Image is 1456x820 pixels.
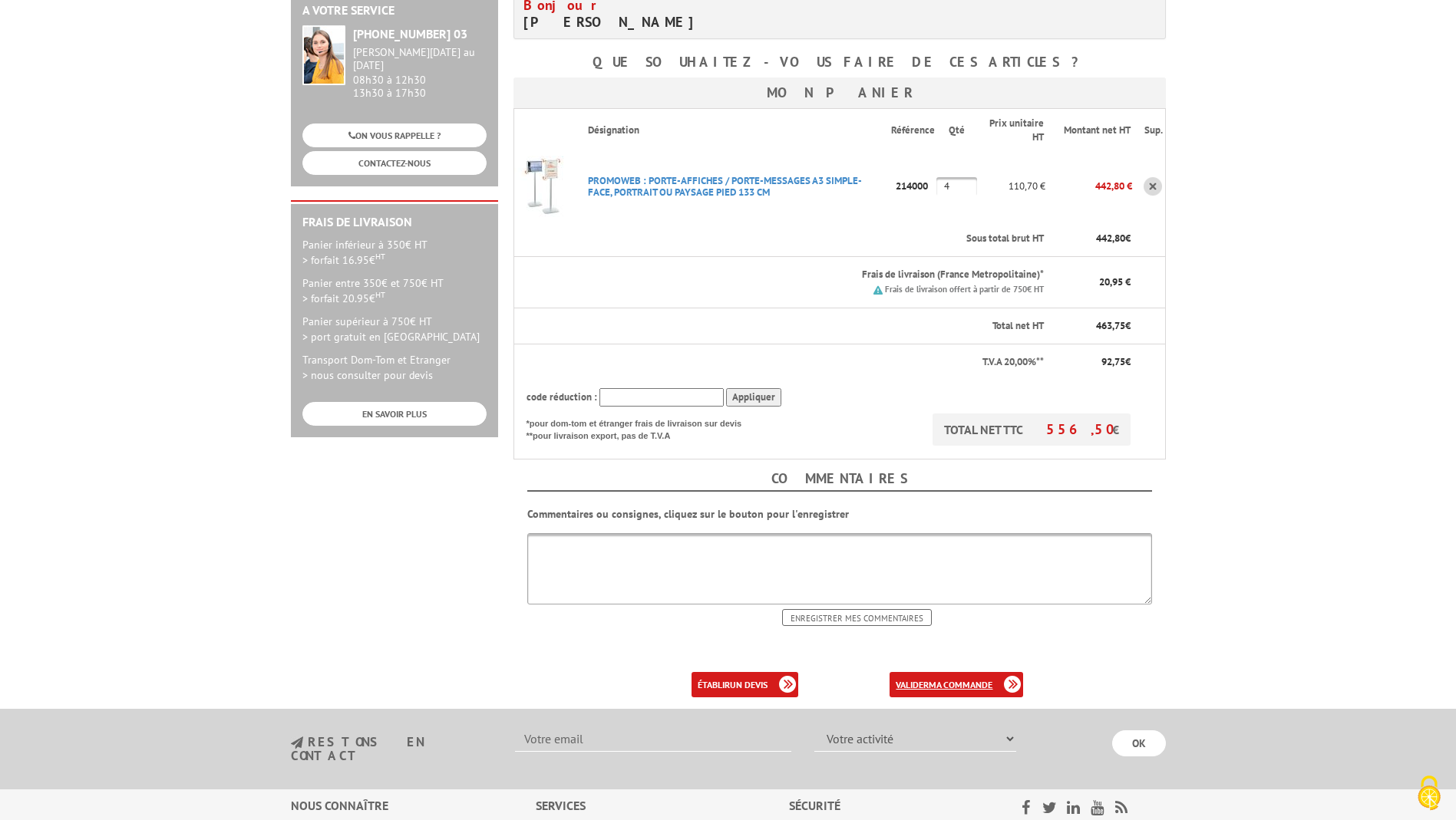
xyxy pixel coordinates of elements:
[1112,730,1166,756] input: OK
[302,25,345,85] img: widget-service.jpg
[375,251,385,262] sup: HT
[730,679,768,690] b: un devis
[515,726,791,752] input: Votre email
[588,174,862,199] a: PROMOWEB : PORTE-AFFICHES / PORTE-MESSAGES A3 SIMPLE-FACE, PORTRAIT OU PAYSAGE PIED 133 CM
[933,413,1131,446] p: TOTAL NET TTC €
[891,123,935,138] p: Référence
[873,285,883,295] img: picto.png
[302,368,433,382] span: > nous consulter pour devis
[588,268,1045,282] p: Frais de livraison (France Metropolitaine)*
[1410,774,1448,812] img: Cookies (fenêtre modale)
[302,314,487,344] p: Panier supérieur à 750€ HT
[929,679,992,690] b: ma commande
[302,352,487,383] p: Transport Dom-Tom et Etranger
[885,284,1044,295] small: Frais de livraison offert à partir de 750€ HT
[302,330,480,344] span: > port gratuit en [GEOGRAPHIC_DATA]
[291,797,536,815] div: Nous connaître
[527,355,1045,370] p: T.V.A 20,00%**
[1101,355,1125,368] span: 92,75
[1099,275,1131,288] span: 20,95 €
[536,797,790,815] div: Services
[302,253,385,267] span: > forfait 16.95€
[302,402,487,426] a: EN SAVOIR PLUS
[1402,768,1456,820] button: Cookies (fenêtre modale)
[353,26,467,41] strong: [PHONE_NUMBER] 03
[1058,355,1131,370] p: €
[302,275,487,306] p: Panier entre 350€ et 750€ HT
[302,216,487,229] h2: Frais de Livraison
[977,173,1046,199] p: 110,70 €
[1045,173,1132,199] p: 442,80 €
[726,388,781,407] input: Appliquer
[302,123,487,147] a: ON VOUS RAPPELLE ?
[302,291,385,305] span: > forfait 20.95€
[576,221,1046,257] th: Sous total brut HT
[527,390,597,403] span: code réduction :
[375,289,385,300] sup: HT
[593,53,1086,71] b: Que souhaitez-vous faire de ces articles ?
[291,736,493,762] h3: restons en contact
[1132,108,1165,152] th: Sup.
[576,108,891,152] th: Désignation
[891,173,936,199] p: 214000
[1058,319,1131,334] p: €
[936,108,977,152] th: Qté
[527,413,757,442] p: *pour dom-tom et étranger frais de livraison sur devis **pour livraison export, pas de T.V.A
[513,77,1166,108] h3: Mon panier
[353,46,487,72] div: [PERSON_NAME][DATE] au [DATE]
[789,797,982,815] div: Sécurité
[1046,420,1112,438] span: 556,50
[890,672,1023,697] a: validerma commande
[291,736,303,749] img: newsletter.jpg
[1096,319,1125,332] span: 463,75
[1058,232,1131,246] p: €
[302,237,487,268] p: Panier inférieur à 350€ HT
[302,4,487,18] h2: A votre service
[989,117,1045,145] p: Prix unitaire HT
[527,507,849,521] b: Commentaires ou consignes, cliquez sur le bouton pour l'enregistrer
[302,151,487,175] a: CONTACTEZ-NOUS
[1058,123,1131,138] p: Montant net HT
[692,672,798,697] a: établirun devis
[527,319,1045,334] p: Total net HT
[1096,232,1125,245] span: 442,80
[782,609,932,626] input: Enregistrer mes commentaires
[353,46,487,99] div: 08h30 à 12h30 13h30 à 17h30
[514,156,576,217] img: PROMOWEB : PORTE-AFFICHES / PORTE-MESSAGES A3 SIMPLE-FACE, PORTRAIT OU PAYSAGE PIED 133 CM
[527,467,1152,492] h4: Commentaires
